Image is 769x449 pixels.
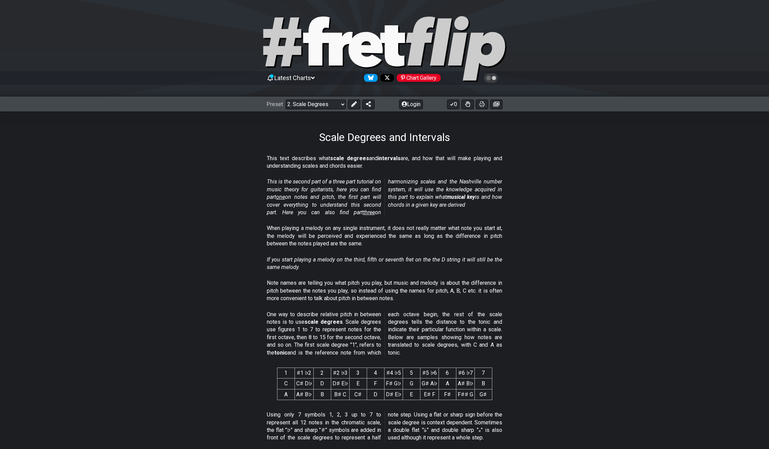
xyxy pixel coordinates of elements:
[313,389,331,400] td: B
[474,389,492,400] td: G♯
[439,379,456,389] td: A
[267,411,502,442] p: Using only 7 symbols 1, 2, 3 up to 7 to represent all 12 notes in the chromatic scale, the flat "...
[447,194,475,200] strong: musical key
[348,100,360,109] button: Edit Preset
[476,100,488,109] button: Print
[331,379,349,389] td: D♯ E♭
[447,100,459,109] button: 0
[367,379,384,389] td: F
[487,75,495,81] span: Toggle light / dark theme
[295,379,313,389] td: C♯ D♭
[367,368,384,379] th: 4
[274,74,311,81] span: Latest Charts
[304,319,343,325] strong: scale degrees
[267,224,502,247] p: When playing a melody on any single instrument, it does not really matter what note you start at,...
[361,74,378,82] a: Follow #fretflip at Bluesky
[456,368,474,379] th: ♯6 ♭7
[276,194,285,200] span: one
[331,389,349,400] td: B♯ C
[313,379,331,389] td: D
[403,389,420,400] td: E
[267,311,502,357] p: One way to describe relative pitch in between notes is to use . Scale degrees use figures 1 to 7 ...
[456,389,474,400] td: F♯♯ G
[474,379,492,389] td: B
[378,155,401,162] strong: intervals
[267,256,502,270] em: If you start playing a melody on the third, fifth or seventh fret on the the D string it will sti...
[439,389,456,400] td: F♯
[394,74,441,82] a: #fretflip at Pinterest
[277,389,295,400] td: A
[420,379,439,389] td: G♯ A♭
[384,379,403,389] td: F♯ G♭
[474,368,492,379] th: 7
[363,209,375,216] span: three
[295,368,313,379] th: ♯1 ♭2
[490,100,503,109] button: Create image
[267,155,502,170] p: This text describes what and are, and how that will make playing and understanding scales and cho...
[403,368,420,379] th: 5
[277,368,295,379] th: 1
[267,279,502,302] p: Note names are telling you what pitch you play, but music and melody is about the difference in p...
[456,379,474,389] td: A♯ B♭
[349,389,367,400] td: C♯
[349,379,367,389] td: E
[420,389,439,400] td: E♯ F
[267,178,502,216] em: This is the second part of a three part tutorial on music theory for guitarists, here you can fin...
[367,389,384,400] td: D
[349,368,367,379] th: 3
[397,74,441,82] div: Chart Gallery
[313,368,331,379] th: 2
[439,368,456,379] th: 6
[286,100,346,109] select: Preset
[420,368,439,379] th: ♯5 ♭6
[331,368,349,379] th: ♯2 ♭3
[277,379,295,389] td: C
[461,100,474,109] button: Toggle Dexterity for all fretkits
[399,100,423,109] button: Login
[295,389,313,400] td: A♯ B♭
[362,100,375,109] button: Share Preset
[403,379,420,389] td: G
[319,131,450,144] h1: Scale Degrees and Intervals
[274,349,287,356] strong: tonic
[330,155,369,162] strong: scale degrees
[378,74,394,82] a: Follow #fretflip at X
[266,101,283,107] span: Preset
[384,389,403,400] td: D♯ E♭
[384,368,403,379] th: ♯4 ♭5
